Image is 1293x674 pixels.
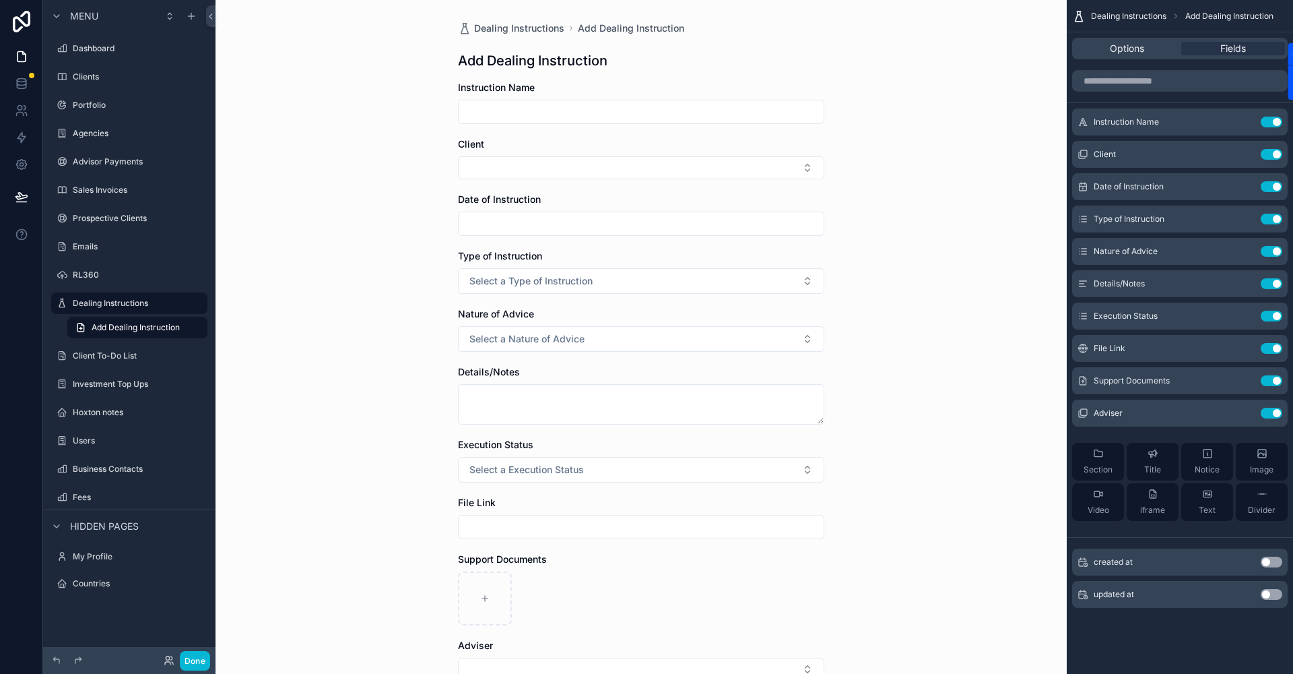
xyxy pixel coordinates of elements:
a: Dealing Instructions [51,293,207,314]
span: File Link [458,497,496,508]
button: Video [1072,483,1124,521]
button: Select Button [458,156,824,179]
label: RL360 [73,270,205,280]
label: Client To-Do List [73,350,205,361]
span: Support Documents [1094,375,1170,386]
a: Countries [51,573,207,594]
span: Client [458,138,484,150]
label: Users [73,435,205,446]
label: Portfolio [73,100,205,111]
a: Agencies [51,123,207,144]
span: Select a Nature of Advice [469,332,585,346]
a: Portfolio [51,94,207,116]
button: Select Button [458,457,824,483]
span: Date of Instruction [1094,181,1164,192]
span: Text [1199,505,1216,516]
label: Clients [73,71,205,82]
button: Select Button [458,326,824,352]
button: Text [1181,483,1233,521]
label: Business Contacts [73,464,205,474]
button: Select Button [458,268,824,294]
span: Support Documents [458,553,547,565]
label: Hoxton notes [73,407,205,418]
button: Title [1127,443,1179,481]
span: Execution Status [1094,311,1158,321]
span: Section [1084,464,1113,475]
span: Menu [70,9,98,23]
a: My Profile [51,546,207,568]
a: Prospective Clients [51,208,207,229]
span: iframe [1140,505,1165,516]
button: Image [1236,443,1288,481]
a: Advisor Payments [51,151,207,173]
span: Adviser [458,640,493,651]
h1: Add Dealing Instruction [458,51,607,70]
button: Notice [1181,443,1233,481]
span: Instruction Name [458,82,535,93]
button: Divider [1236,483,1288,521]
span: Type of Instruction [1094,214,1164,224]
button: Section [1072,443,1124,481]
span: Nature of Advice [1094,246,1158,257]
a: Clients [51,66,207,88]
span: Client [1094,149,1116,160]
span: Type of Instruction [458,250,542,262]
span: Video [1088,505,1109,516]
span: Adviser [1094,408,1123,419]
a: Fees [51,487,207,508]
label: Advisor Payments [73,156,205,167]
span: Dealing Instructions [1091,11,1166,22]
a: Add Dealing Instruction [67,317,207,338]
span: Notice [1195,464,1220,475]
label: Countries [73,578,205,589]
span: created at [1094,557,1133,568]
span: Options [1110,42,1144,55]
span: Details/Notes [458,366,520,377]
button: Done [180,651,210,671]
span: Title [1144,464,1161,475]
label: Fees [73,492,205,503]
label: Emails [73,241,205,252]
label: Dashboard [73,43,205,54]
a: Emails [51,236,207,257]
span: Add Dealing Instruction [92,322,180,333]
span: Nature of Advice [458,308,534,319]
span: Dealing Instructions [474,22,564,35]
a: Client To-Do List [51,345,207,367]
a: Business Contacts [51,458,207,480]
label: Agencies [73,128,205,139]
span: Divider [1248,505,1275,516]
a: Users [51,430,207,452]
span: Add Dealing Instruction [1185,11,1273,22]
a: Hoxton notes [51,402,207,423]
a: Investment Top Ups [51,373,207,395]
span: Fields [1220,42,1246,55]
label: My Profile [73,551,205,562]
button: iframe [1127,483,1179,521]
span: Date of Instruction [458,193,541,205]
label: Dealing Instructions [73,298,199,309]
label: Sales Invoices [73,185,205,195]
span: Hidden pages [70,520,139,533]
label: Prospective Clients [73,213,205,224]
span: Select a Execution Status [469,463,584,477]
a: Dealing Instructions [458,22,564,35]
a: Add Dealing Instruction [578,22,684,35]
span: Select a Type of Instruction [469,274,593,288]
a: Dashboard [51,38,207,59]
a: RL360 [51,264,207,286]
span: File Link [1094,343,1125,354]
a: Sales Invoices [51,179,207,201]
span: Instruction Name [1094,117,1159,127]
label: Investment Top Ups [73,379,205,390]
span: Execution Status [458,439,533,450]
span: Details/Notes [1094,278,1145,289]
span: Image [1250,464,1273,475]
span: updated at [1094,589,1134,600]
